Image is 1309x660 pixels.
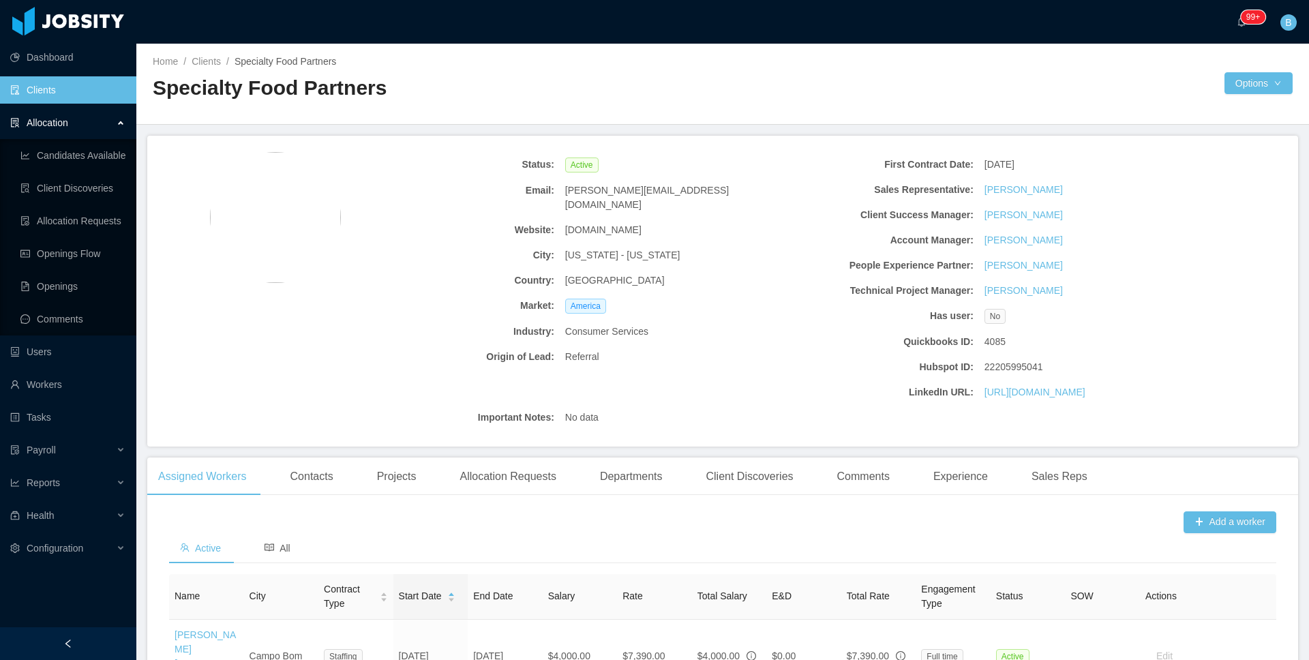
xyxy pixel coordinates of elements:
a: icon: userWorkers [10,371,125,398]
div: Sort [447,590,455,600]
a: icon: file-textOpenings [20,273,125,300]
span: Active [180,543,221,554]
span: Name [175,590,200,601]
i: icon: solution [10,118,20,127]
b: People Experience Partner: [774,258,974,273]
span: Status [996,590,1023,601]
div: Assigned Workers [147,457,258,496]
i: icon: team [180,543,190,552]
span: No data [565,410,599,425]
span: Allocation [27,117,68,128]
b: First Contract Date: [774,157,974,172]
span: Engagement Type [921,584,975,609]
div: Experience [922,457,999,496]
div: Departments [589,457,674,496]
i: icon: medicine-box [10,511,20,520]
span: 22205995041 [984,360,1043,374]
div: Sales Reps [1021,457,1098,496]
b: Client Success Manager: [774,208,974,222]
sup: 245 [1241,10,1265,24]
b: Quickbooks ID: [774,335,974,349]
span: Salary [548,590,575,601]
a: [PERSON_NAME] [984,183,1063,197]
span: Total Rate [847,590,890,601]
b: Country: [355,273,554,288]
span: / [183,56,186,67]
span: America [565,299,606,314]
a: Home [153,56,178,67]
i: icon: read [265,543,274,552]
span: SOW [1070,590,1093,601]
span: B [1285,14,1291,31]
span: Consumer Services [565,325,648,339]
i: icon: bell [1237,17,1246,27]
a: icon: pie-chartDashboard [10,44,125,71]
a: icon: auditClients [10,76,125,104]
span: No [984,309,1006,324]
a: [PERSON_NAME] [984,284,1063,298]
span: [PERSON_NAME][EMAIL_ADDRESS][DOMAIN_NAME] [565,183,764,212]
span: End Date [473,590,513,601]
a: [PERSON_NAME] [984,258,1063,273]
span: Specialty Food Partners [235,56,336,67]
b: Market: [355,299,554,313]
img: 0c41e420-5110-11ef-affe-2745693f06bd_66ad465974d10-400w.png [210,152,341,283]
i: icon: caret-up [380,591,387,595]
span: All [265,543,290,554]
b: Email: [355,183,554,198]
button: Optionsicon: down [1224,72,1293,94]
span: City [250,590,266,601]
b: Website: [355,223,554,237]
a: icon: file-searchClient Discoveries [20,175,125,202]
a: icon: line-chartCandidates Available [20,142,125,169]
i: icon: caret-up [447,591,455,595]
i: icon: line-chart [10,478,20,487]
a: icon: idcardOpenings Flow [20,240,125,267]
a: icon: profileTasks [10,404,125,431]
div: [DATE] [979,152,1189,177]
b: Sales Representative: [774,183,974,197]
span: [US_STATE] - [US_STATE] [565,248,680,262]
span: [GEOGRAPHIC_DATA] [565,273,665,288]
span: Actions [1145,590,1177,601]
b: LinkedIn URL: [774,385,974,400]
b: Hubspot ID: [774,360,974,374]
i: icon: caret-down [380,596,387,600]
span: Reports [27,477,60,488]
h2: Specialty Food Partners [153,74,723,102]
a: [PERSON_NAME] [984,233,1063,247]
i: icon: caret-down [447,596,455,600]
span: Health [27,510,54,521]
div: Projects [366,457,427,496]
span: E&D [772,590,792,601]
div: Comments [826,457,901,496]
button: icon: plusAdd a worker [1184,511,1276,533]
span: 4085 [984,335,1006,349]
span: Total Salary [697,590,747,601]
a: icon: file-doneAllocation Requests [20,207,125,235]
span: Start Date [399,589,442,603]
b: City: [355,248,554,262]
i: icon: file-protect [10,445,20,455]
a: icon: robotUsers [10,338,125,365]
span: / [226,56,229,67]
span: Configuration [27,543,83,554]
span: Active [565,157,599,172]
div: Contacts [280,457,344,496]
div: Client Discoveries [695,457,804,496]
b: Has user: [774,309,974,323]
span: Contract Type [324,582,374,611]
a: [PERSON_NAME] [984,208,1063,222]
b: Status: [355,157,554,172]
span: Rate [622,590,643,601]
b: Origin of Lead: [355,350,554,364]
b: Industry: [355,325,554,339]
i: icon: setting [10,543,20,553]
a: Clients [192,56,221,67]
span: Referral [565,350,599,364]
a: [URL][DOMAIN_NAME] [984,385,1085,400]
div: Allocation Requests [449,457,567,496]
div: Sort [380,590,388,600]
b: Important Notes: [355,410,554,425]
span: [DOMAIN_NAME] [565,223,642,237]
